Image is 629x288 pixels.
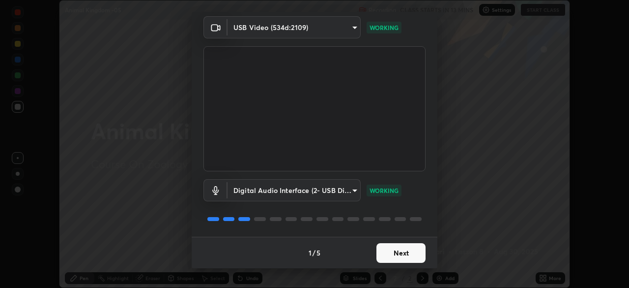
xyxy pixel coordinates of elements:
div: USB Video (534d:2109) [228,16,361,38]
div: USB Video (534d:2109) [228,179,361,201]
p: WORKING [370,186,399,195]
button: Next [376,243,426,263]
p: WORKING [370,23,399,32]
h4: / [313,248,315,258]
h4: 1 [309,248,312,258]
h4: 5 [316,248,320,258]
